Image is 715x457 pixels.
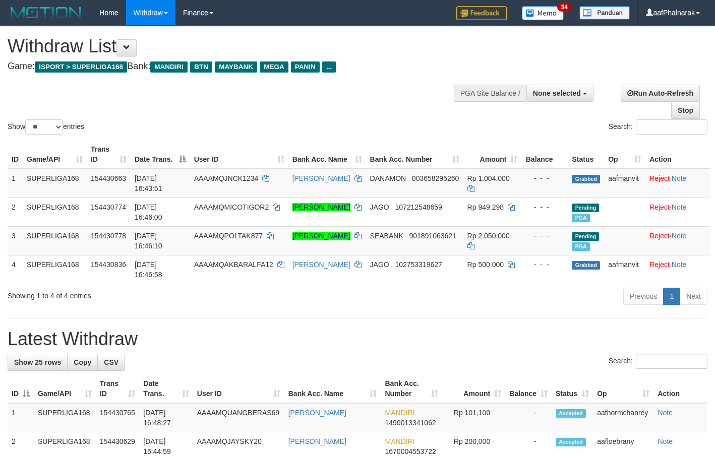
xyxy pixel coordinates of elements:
[525,202,564,212] div: - - -
[521,140,568,169] th: Balance
[35,61,127,73] span: ISPORT > SUPERLIGA168
[292,260,350,269] a: [PERSON_NAME]
[8,198,23,226] td: 2
[14,358,61,366] span: Show 25 rows
[522,6,564,20] img: Button%20Memo.svg
[505,374,552,403] th: Balance: activate to sort column ascending
[645,198,710,226] td: ·
[572,214,589,222] span: Marked by aafsoumeymey
[67,354,98,371] a: Copy
[672,260,687,269] a: Note
[135,174,162,192] span: [DATE] 16:43:51
[649,174,670,182] a: Reject
[288,140,366,169] th: Bank Acc. Name: activate to sort column ascending
[23,198,87,226] td: SUPERLIGA168
[8,226,23,255] td: 3
[8,255,23,284] td: 4
[291,61,320,73] span: PANIN
[557,3,571,12] span: 34
[260,61,288,73] span: MEGA
[193,374,284,403] th: User ID: activate to sort column ascending
[645,255,710,284] td: ·
[636,354,707,369] input: Search:
[385,447,436,455] span: Copy 1670004553722 to clipboard
[672,232,687,240] a: Note
[23,140,87,169] th: Game/API: activate to sort column ascending
[604,140,645,169] th: Op: activate to sort column ascending
[194,232,263,240] span: AAAAMQPOLTAK877
[467,232,510,240] span: Rp 2.050.000
[194,260,273,269] span: AAAAMQAKBARALFA12
[284,374,381,403] th: Bank Acc. Name: activate to sort column ascending
[645,140,710,169] th: Action
[653,374,707,403] th: Action
[135,260,162,279] span: [DATE] 16:46:58
[131,140,190,169] th: Date Trans.: activate to sort column descending
[370,203,389,211] span: JAGO
[467,260,504,269] span: Rp 500.000
[104,358,118,366] span: CSV
[385,409,414,417] span: MANDIRI
[572,204,599,212] span: Pending
[552,374,593,403] th: Status: activate to sort column ascending
[680,288,707,305] a: Next
[135,203,162,221] span: [DATE] 16:46:00
[23,169,87,198] td: SUPERLIGA168
[366,140,463,169] th: Bank Acc. Number: activate to sort column ascending
[525,231,564,241] div: - - -
[139,374,193,403] th: Date Trans.: activate to sort column ascending
[193,403,284,432] td: AAAAMQUANGBERAS69
[412,174,459,182] span: Copy 003658295260 to clipboard
[8,287,290,301] div: Showing 1 to 4 of 4 entries
[645,226,710,255] td: ·
[135,232,162,250] span: [DATE] 16:46:10
[8,169,23,198] td: 1
[23,255,87,284] td: SUPERLIGA168
[409,232,456,240] span: Copy 901891063621 to clipboard
[190,61,212,73] span: BTN
[91,203,126,211] span: 154430774
[604,169,645,198] td: aafmanvit
[381,374,442,403] th: Bank Acc. Number: activate to sort column ascending
[96,403,139,432] td: 154430765
[663,288,680,305] a: 1
[572,242,589,251] span: Marked by aafsengchandara
[8,36,466,56] h1: Withdraw List
[34,403,96,432] td: SUPERLIGA168
[34,374,96,403] th: Game/API: activate to sort column ascending
[658,409,673,417] a: Note
[649,232,670,240] a: Reject
[649,260,670,269] a: Reject
[91,232,126,240] span: 154430778
[96,374,139,403] th: Trans ID: activate to sort column ascending
[8,329,707,349] h1: Latest Withdraw
[292,203,350,211] a: [PERSON_NAME]
[593,403,653,432] td: aafhormchanrey
[91,260,126,269] span: 154430836
[288,409,346,417] a: [PERSON_NAME]
[572,232,599,241] span: Pending
[671,102,700,119] a: Stop
[292,232,350,240] a: [PERSON_NAME]
[525,259,564,270] div: - - -
[593,374,653,403] th: Op: activate to sort column ascending
[572,261,600,270] span: Grabbed
[568,140,604,169] th: Status
[292,174,350,182] a: [PERSON_NAME]
[467,174,510,182] span: Rp 1.004.000
[139,403,193,432] td: [DATE] 16:48:27
[8,354,68,371] a: Show 25 rows
[8,403,34,432] td: 1
[645,169,710,198] td: ·
[215,61,257,73] span: MAYBANK
[505,403,552,432] td: -
[672,174,687,182] a: Note
[150,61,188,73] span: MANDIRI
[572,175,600,183] span: Grabbed
[556,438,586,446] span: Accepted
[467,203,504,211] span: Rp 949.298
[621,85,700,102] a: Run Auto-Refresh
[8,374,34,403] th: ID: activate to sort column descending
[385,437,414,445] span: MANDIRI
[649,203,670,211] a: Reject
